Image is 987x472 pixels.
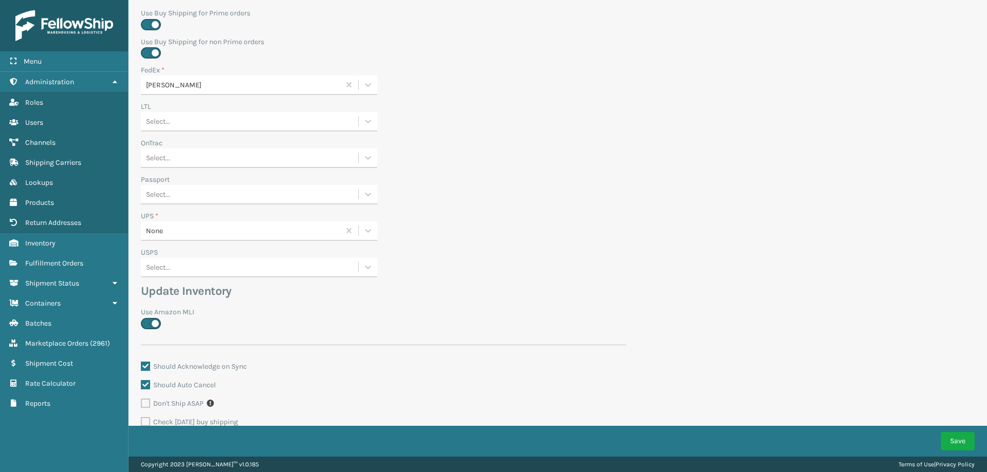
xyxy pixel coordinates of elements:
span: Channels [25,138,56,147]
span: Products [25,198,54,207]
div: None [146,225,341,236]
label: USPS [141,247,158,258]
label: Should Auto Cancel [141,381,216,389]
div: Select... [146,262,170,273]
h3: Update Inventory [141,284,626,299]
label: Check [DATE] buy shipping [141,418,238,426]
span: Reports [25,399,50,408]
span: Lookups [25,178,53,187]
span: Rate Calculator [25,379,76,388]
span: ( 2961 ) [90,339,110,348]
label: Use Amazon MLI [141,307,626,317]
span: Batches [25,319,51,328]
label: Use Buy Shipping for non Prime orders [141,36,626,47]
span: Shipment Status [25,279,79,288]
label: Use Buy Shipping for Prime orders [141,8,626,18]
span: Inventory [25,239,56,248]
p: Copyright 2023 [PERSON_NAME]™ v 1.0.185 [141,457,259,472]
label: OnTrac [141,138,162,148]
label: FedEx [141,65,164,75]
span: Return Addresses [25,218,81,227]
span: Roles [25,98,43,107]
span: Shipping Carriers [25,158,81,167]
img: logo [15,10,113,41]
span: Marketplace Orders [25,339,88,348]
div: | [899,457,975,472]
div: [PERSON_NAME] [146,80,341,90]
div: Select... [146,153,170,163]
div: Select... [146,116,170,127]
label: UPS [141,211,158,221]
a: Privacy Policy [936,461,975,468]
label: LTL [141,101,151,112]
label: Passport [141,174,170,185]
span: Menu [24,57,42,66]
label: Don't Ship ASAP [141,399,204,408]
a: Terms of Use [899,461,934,468]
label: Should Acknowledge on Sync [141,362,247,371]
span: Administration [25,78,74,86]
div: Select... [146,189,170,200]
span: Shipment Cost [25,359,73,368]
button: Save [941,432,975,450]
span: Users [25,118,43,127]
span: Fulfillment Orders [25,259,83,268]
span: Containers [25,299,61,308]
